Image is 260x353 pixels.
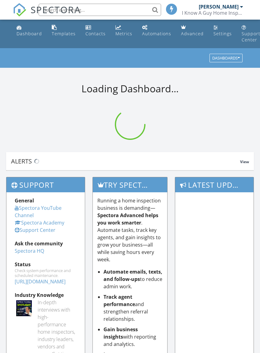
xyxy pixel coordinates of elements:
[16,300,32,316] img: Spectoraspolightmain
[142,31,171,36] div: Automations
[93,177,168,192] h3: Try spectora advanced [DATE]
[15,278,66,285] a: [URL][DOMAIN_NAME]
[175,177,254,192] h3: Latest Updates
[115,31,132,36] div: Metrics
[49,22,78,40] a: Templates
[17,31,42,36] div: Dashboard
[212,56,240,60] div: Dashboards
[39,4,161,16] input: Search everything...
[104,294,135,308] strong: Track agent performance
[104,268,163,290] li: to reduce admin work.
[15,227,55,233] a: Support Center
[140,22,174,40] a: Automations (Basic)
[15,268,77,278] div: Check system performance and scheduled maintenance.
[199,4,239,10] div: [PERSON_NAME]
[31,3,81,16] span: SPECTORA
[6,177,85,192] h3: Support
[240,159,249,164] span: View
[97,212,158,226] strong: Spectora Advanced helps you work smarter
[13,3,26,17] img: The Best Home Inspection Software - Spectora
[97,197,163,263] p: Running a home inspection business is demanding— . Automate tasks, track key agents, and gain ins...
[104,268,162,282] strong: Automate emails, texts, and follow-ups
[179,22,206,40] a: Advanced
[15,205,62,219] a: Spectora YouTube Channel
[104,326,163,348] li: with reporting and analytics.
[209,54,243,63] button: Dashboards
[213,31,232,36] div: Settings
[15,247,44,254] a: Spectora HQ
[83,22,108,40] a: Contacts
[104,326,138,340] strong: Gain business insights
[85,31,106,36] div: Contacts
[15,197,34,204] strong: General
[13,8,81,21] a: SPECTORA
[15,240,77,247] div: Ask the community
[11,157,240,165] div: Alerts
[182,10,243,16] div: I Know A Guy Home Inspections LLC
[14,22,44,40] a: Dashboard
[211,22,234,40] a: Settings
[15,261,77,268] div: Status
[104,293,163,323] li: and strengthen referral relationships.
[113,22,135,40] a: Metrics
[181,31,204,36] div: Advanced
[52,31,76,36] div: Templates
[15,219,64,226] a: Spectora Academy
[15,291,77,299] div: Industry Knowledge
